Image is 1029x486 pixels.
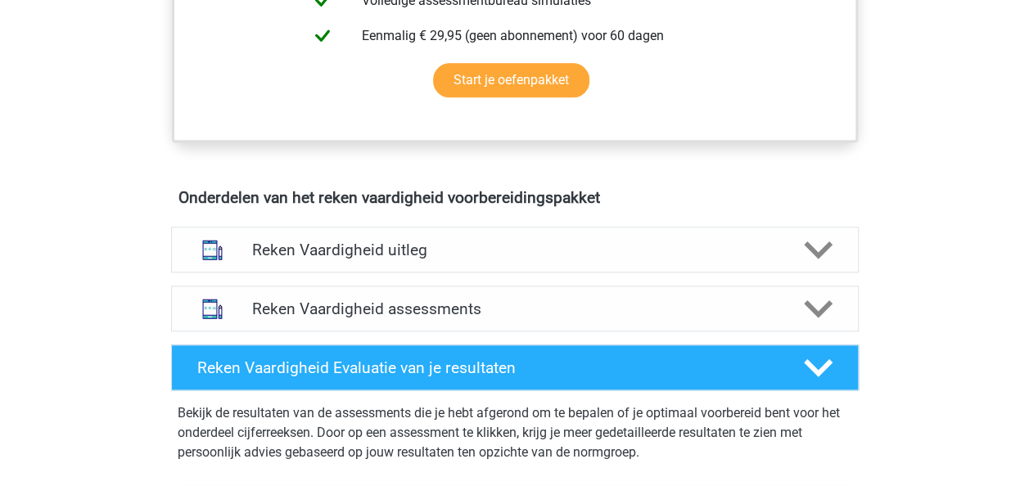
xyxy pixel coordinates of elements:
[178,188,851,207] h4: Onderdelen van het reken vaardigheid voorbereidingspakket
[197,358,778,377] h4: Reken Vaardigheid Evaluatie van je resultaten
[165,344,865,390] a: Reken Vaardigheid Evaluatie van je resultaten
[165,227,865,272] a: uitleg Reken Vaardigheid uitleg
[252,299,778,318] h4: Reken Vaardigheid assessments
[252,241,778,259] h4: Reken Vaardigheid uitleg
[433,63,589,97] a: Start je oefenpakket
[165,286,865,331] a: assessments Reken Vaardigheid assessments
[192,229,233,271] img: reken vaardigheid uitleg
[192,288,233,330] img: reken vaardigheid assessments
[178,403,852,462] p: Bekijk de resultaten van de assessments die je hebt afgerond om te bepalen of je optimaal voorber...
